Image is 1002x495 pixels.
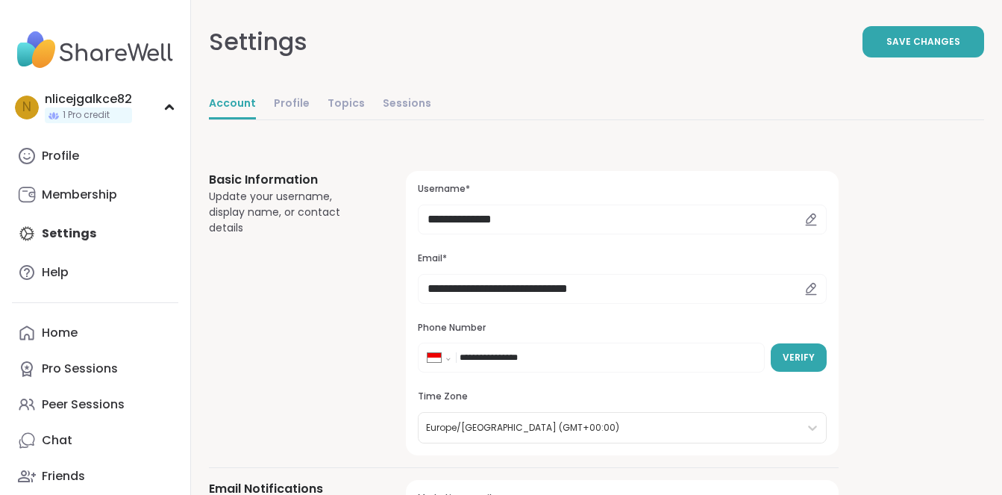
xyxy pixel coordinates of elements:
span: n [22,98,31,117]
div: Pro Sessions [42,361,118,377]
div: Help [42,264,69,281]
h3: Username* [418,183,827,196]
a: Peer Sessions [12,387,178,423]
h3: Time Zone [418,390,827,403]
a: Topics [328,90,365,119]
a: Pro Sessions [12,351,178,387]
span: Save Changes [886,35,960,49]
div: Home [42,325,78,341]
a: Account [209,90,256,119]
img: ShareWell Nav Logo [12,24,178,76]
h3: Phone Number [418,322,827,334]
div: Profile [42,148,79,164]
h3: Basic Information [209,171,370,189]
div: Membership [42,187,117,203]
a: Help [12,255,178,290]
span: Verify [783,351,815,364]
a: Profile [274,90,310,119]
div: Settings [209,24,307,60]
div: Chat [42,432,72,449]
div: Peer Sessions [42,396,125,413]
button: Verify [771,343,827,372]
div: Update your username, display name, or contact details [209,189,370,236]
a: Friends [12,458,178,494]
button: Save Changes [862,26,984,57]
span: 1 Pro credit [63,109,110,122]
a: Sessions [383,90,431,119]
a: Home [12,315,178,351]
a: Profile [12,138,178,174]
h3: Email* [418,252,827,265]
a: Membership [12,177,178,213]
div: Friends [42,468,85,485]
a: Chat [12,423,178,458]
div: nlicejgalkce82 [45,91,132,108]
